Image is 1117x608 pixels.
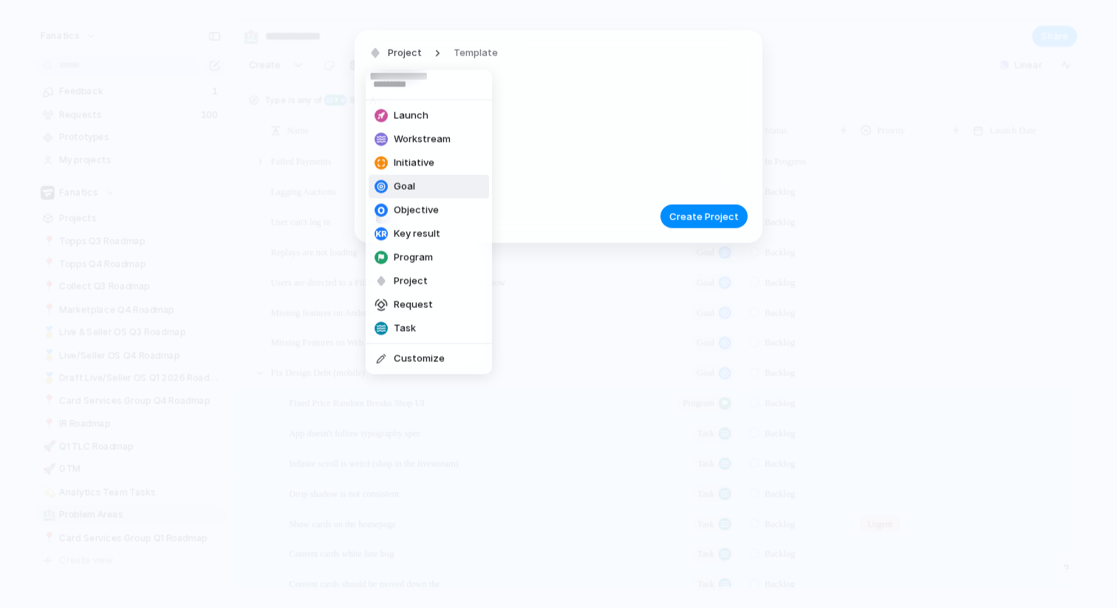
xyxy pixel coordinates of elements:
[394,298,433,312] span: Request
[394,156,434,171] span: Initiative
[394,250,433,265] span: Program
[394,274,428,289] span: Project
[394,180,415,194] span: Goal
[394,203,439,218] span: Objective
[394,352,445,366] span: Customize
[394,132,451,147] span: Workstream
[394,321,416,336] span: Task
[394,109,428,123] span: Launch
[394,227,440,242] span: Key result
